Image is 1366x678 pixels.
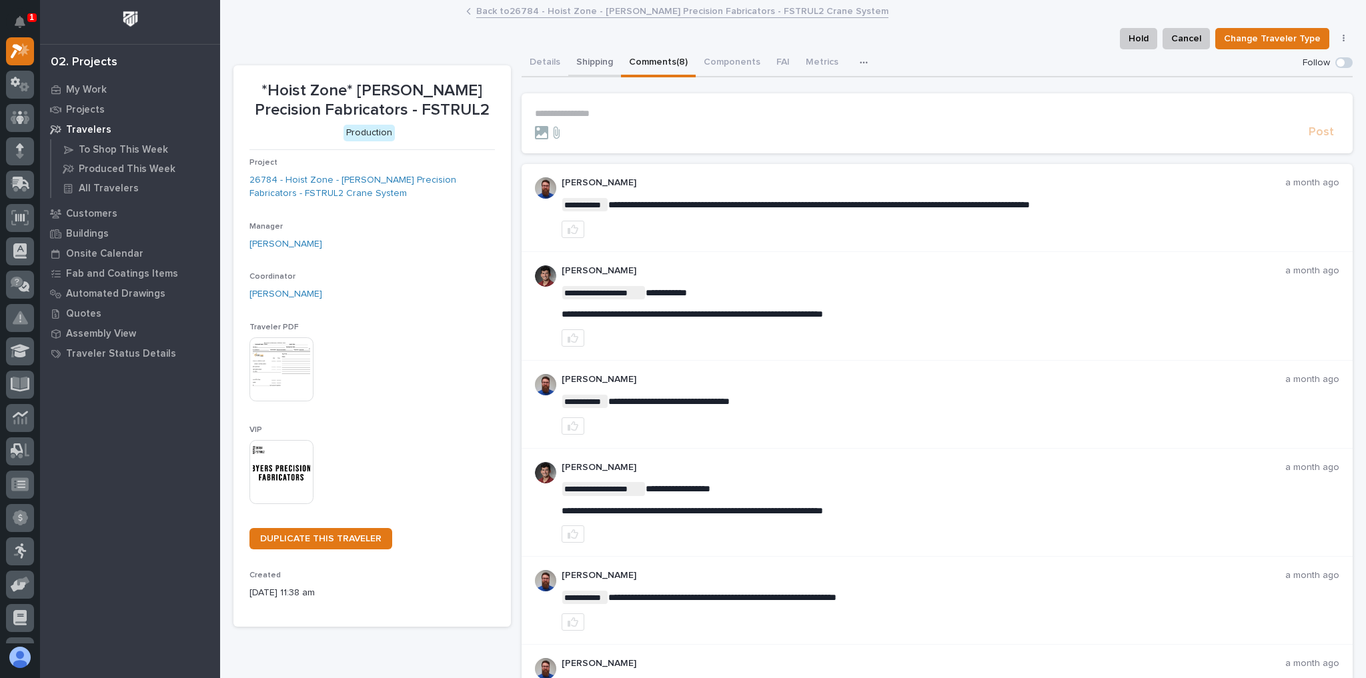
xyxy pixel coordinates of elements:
[1215,28,1329,49] button: Change Traveler Type
[40,99,220,119] a: Projects
[1163,28,1210,49] button: Cancel
[79,183,139,195] p: All Travelers
[40,343,220,363] a: Traveler Status Details
[1309,125,1334,140] span: Post
[344,125,395,141] div: Production
[1303,125,1339,140] button: Post
[562,658,1286,669] p: [PERSON_NAME]
[476,3,888,18] a: Back to26784 - Hoist Zone - [PERSON_NAME] Precision Fabricators - FSTRUL2 Crane System
[66,308,101,320] p: Quotes
[66,348,176,360] p: Traveler Status Details
[249,81,495,120] p: *Hoist Zone* [PERSON_NAME] Precision Fabricators - FSTRUL2
[40,223,220,243] a: Buildings
[66,228,109,240] p: Buildings
[1285,658,1339,669] p: a month ago
[562,221,584,238] button: like this post
[6,8,34,36] button: Notifications
[1120,28,1157,49] button: Hold
[17,16,34,37] div: Notifications1
[66,248,143,260] p: Onsite Calendar
[79,144,168,156] p: To Shop This Week
[1285,374,1339,385] p: a month ago
[1129,31,1149,47] span: Hold
[51,55,117,70] div: 02. Projects
[66,104,105,116] p: Projects
[66,124,111,136] p: Travelers
[1224,31,1321,47] span: Change Traveler Type
[6,643,34,671] button: users-avatar
[66,208,117,220] p: Customers
[66,84,107,96] p: My Work
[260,534,382,543] span: DUPLICATE THIS TRAVELER
[40,283,220,303] a: Automated Drawings
[249,159,277,167] span: Project
[1303,57,1330,69] p: Follow
[40,323,220,343] a: Assembly View
[535,265,556,287] img: ROij9lOReuV7WqYxWfnW
[768,49,798,77] button: FAI
[1171,31,1201,47] span: Cancel
[1285,265,1339,277] p: a month ago
[40,303,220,323] a: Quotes
[562,525,584,543] button: like this post
[1285,462,1339,473] p: a month ago
[568,49,621,77] button: Shipping
[1285,177,1339,189] p: a month ago
[535,374,556,395] img: 6hTokn1ETDGPf9BPokIQ
[249,323,299,331] span: Traveler PDF
[249,223,283,231] span: Manager
[249,426,262,434] span: VIP
[696,49,768,77] button: Components
[40,203,220,223] a: Customers
[40,79,220,99] a: My Work
[40,263,220,283] a: Fab and Coatings Items
[249,173,495,201] a: 26784 - Hoist Zone - [PERSON_NAME] Precision Fabricators - FSTRUL2 Crane System
[249,287,322,301] a: [PERSON_NAME]
[1285,570,1339,581] p: a month ago
[562,329,584,347] button: like this post
[51,159,220,178] a: Produced This Week
[51,140,220,159] a: To Shop This Week
[249,237,322,251] a: [PERSON_NAME]
[249,571,281,579] span: Created
[40,119,220,139] a: Travelers
[798,49,846,77] button: Metrics
[66,328,136,340] p: Assembly View
[66,288,165,300] p: Automated Drawings
[522,49,568,77] button: Details
[562,613,584,631] button: like this post
[249,528,392,549] a: DUPLICATE THIS TRAVELER
[51,179,220,197] a: All Travelers
[535,462,556,483] img: ROij9lOReuV7WqYxWfnW
[562,374,1286,385] p: [PERSON_NAME]
[562,570,1286,581] p: [PERSON_NAME]
[562,265,1286,277] p: [PERSON_NAME]
[118,7,143,31] img: Workspace Logo
[29,13,34,22] p: 1
[562,462,1286,473] p: [PERSON_NAME]
[562,177,1286,189] p: [PERSON_NAME]
[79,163,175,175] p: Produced This Week
[535,177,556,199] img: 6hTokn1ETDGPf9BPokIQ
[562,417,584,435] button: like this post
[621,49,696,77] button: Comments (8)
[249,586,495,600] p: [DATE] 11:38 am
[249,273,295,281] span: Coordinator
[66,268,178,280] p: Fab and Coatings Items
[535,570,556,591] img: 6hTokn1ETDGPf9BPokIQ
[40,243,220,263] a: Onsite Calendar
